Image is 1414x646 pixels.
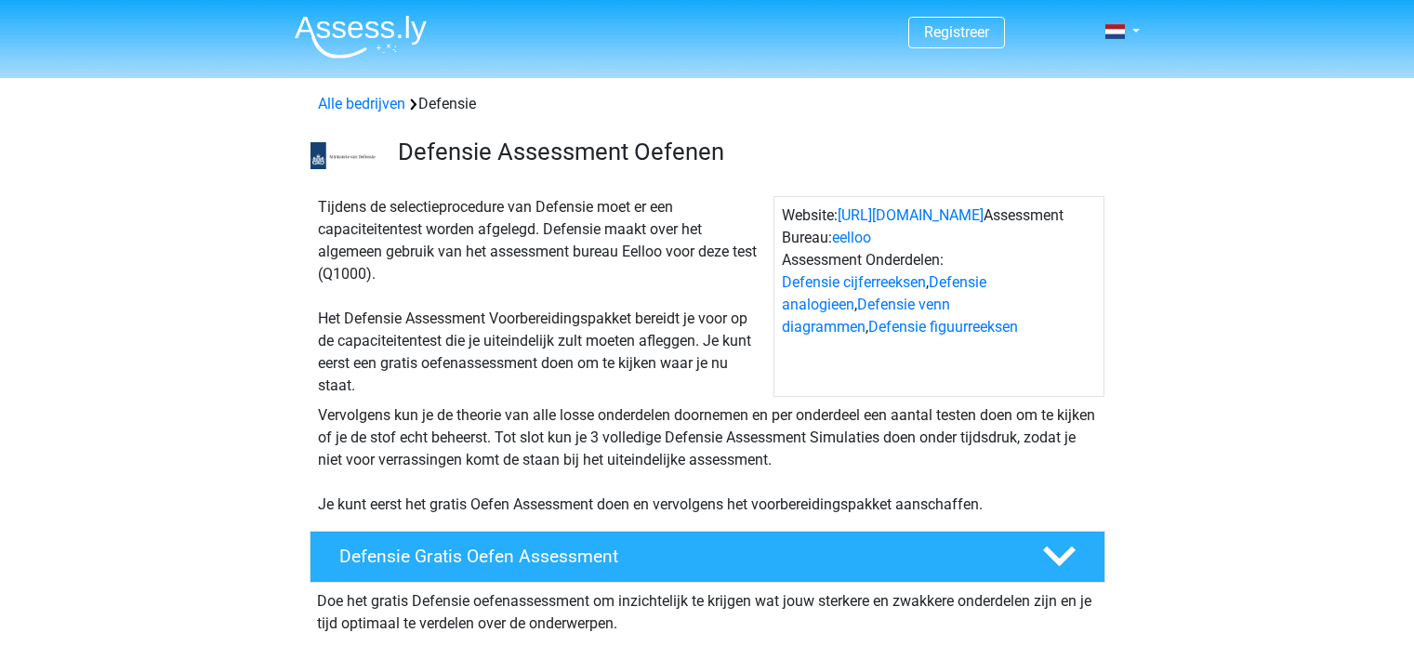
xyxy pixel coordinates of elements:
[773,196,1104,397] div: Website: Assessment Bureau: Assessment Onderdelen: , , ,
[302,531,1113,583] a: Defensie Gratis Oefen Assessment
[782,273,926,291] a: Defensie cijferreeksen
[832,229,871,246] a: eelloo
[311,93,1104,115] div: Defensie
[295,15,427,59] img: Assessly
[924,23,989,41] a: Registreer
[339,546,1012,567] h4: Defensie Gratis Oefen Assessment
[311,196,773,397] div: Tijdens de selectieprocedure van Defensie moet er een capaciteitentest worden afgelegd. Defensie ...
[311,404,1104,516] div: Vervolgens kun je de theorie van alle losse onderdelen doornemen en per onderdeel een aantal test...
[868,318,1018,336] a: Defensie figuurreeksen
[318,95,405,112] a: Alle bedrijven
[838,206,984,224] a: [URL][DOMAIN_NAME]
[782,296,950,336] a: Defensie venn diagrammen
[310,583,1105,635] div: Doe het gratis Defensie oefenassessment om inzichtelijk te krijgen wat jouw sterkere en zwakkere ...
[782,273,986,313] a: Defensie analogieen
[398,138,1090,166] h3: Defensie Assessment Oefenen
